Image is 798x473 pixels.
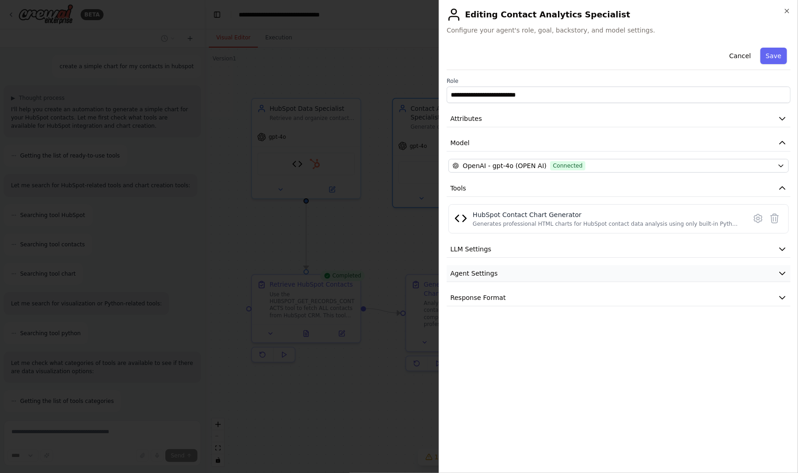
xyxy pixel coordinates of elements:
img: HubSpot Contact Chart Generator [454,212,467,225]
span: Connected [550,161,585,170]
button: Save [760,48,787,64]
span: Tools [450,184,466,193]
div: HubSpot Contact Chart Generator [473,210,741,219]
label: Role [447,77,791,85]
h2: Editing Contact Analytics Specialist [447,7,791,22]
button: Cancel [724,48,756,64]
button: Model [447,135,791,152]
button: LLM Settings [447,241,791,258]
span: OpenAI - gpt-4o (OPEN AI) [463,161,547,170]
button: Tools [447,180,791,197]
span: Configure your agent's role, goal, backstory, and model settings. [447,26,791,35]
span: Agent Settings [450,269,497,278]
button: Delete tool [766,210,783,227]
div: Generates professional HTML charts for HubSpot contact data analysis using only built-in Python l... [473,220,741,228]
span: Model [450,138,470,147]
span: Attributes [450,114,482,123]
button: Attributes [447,110,791,127]
span: Response Format [450,293,506,302]
button: Configure tool [750,210,766,227]
span: LLM Settings [450,245,492,254]
button: OpenAI - gpt-4o (OPEN AI)Connected [448,159,789,173]
button: Response Format [447,289,791,306]
button: Agent Settings [447,265,791,282]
